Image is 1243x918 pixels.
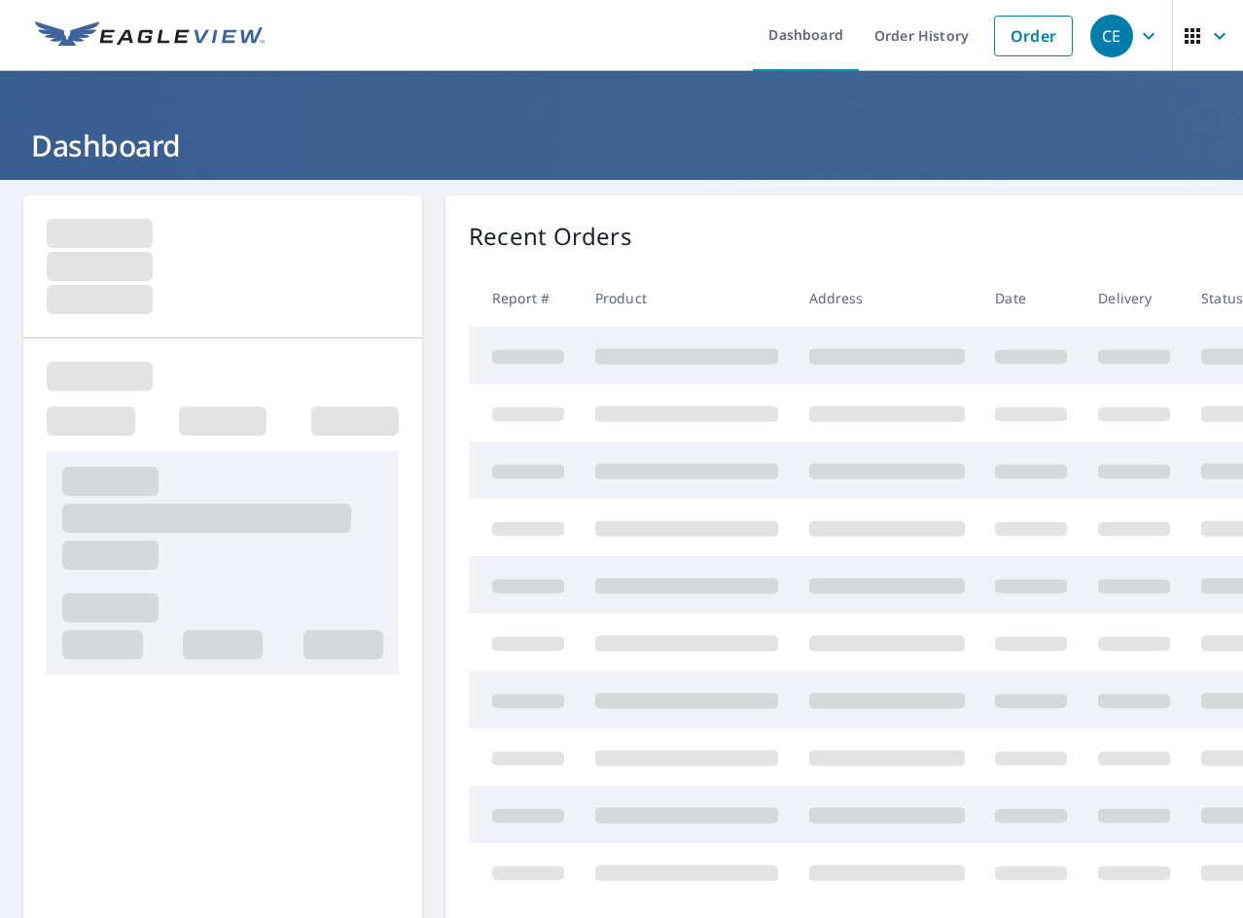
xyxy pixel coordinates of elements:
th: Delivery [1083,269,1186,327]
th: Address [794,269,980,327]
p: Recent Orders [469,219,632,254]
th: Report # [469,269,580,327]
div: CE [1090,15,1133,57]
th: Date [979,269,1083,327]
th: Product [580,269,794,327]
a: Order [994,16,1073,56]
img: EV Logo [35,21,265,51]
h1: Dashboard [23,125,1220,165]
